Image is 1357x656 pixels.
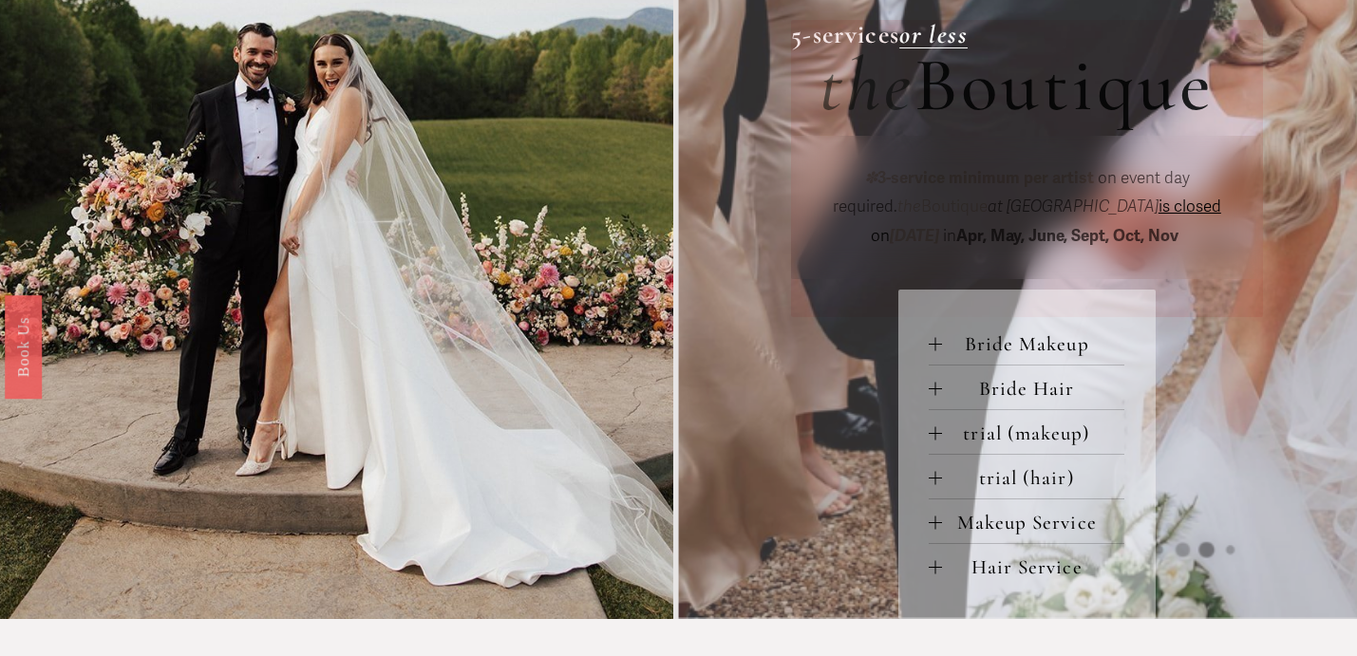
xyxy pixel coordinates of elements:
em: ✽ [864,168,877,188]
span: Bride Hair [942,377,1124,401]
a: Book Us [5,294,42,398]
strong: Apr, May, June, Sept, Oct, Nov [956,226,1178,246]
span: is closed [1159,197,1221,216]
em: the [897,197,921,216]
span: trial (hair) [942,466,1124,490]
strong: 5-services [791,19,900,50]
button: Bride Hair [929,365,1124,409]
em: the [820,39,914,131]
span: Hair Service [942,555,1124,579]
p: on [820,164,1234,252]
span: Boutique [897,197,988,216]
button: Hair Service [929,544,1124,588]
strong: 3-service minimum per artist [877,168,1094,188]
span: in [939,226,1182,246]
em: at [GEOGRAPHIC_DATA] [988,197,1159,216]
em: [DATE] [890,226,939,246]
button: trial (makeup) [929,410,1124,454]
span: Makeup Service [942,511,1124,534]
span: trial (makeup) [942,422,1124,445]
button: Makeup Service [929,499,1124,543]
button: trial (hair) [929,455,1124,498]
button: Bride Makeup [929,321,1124,365]
span: Bride Makeup [942,332,1124,356]
a: or less [899,19,967,50]
span: Boutique [914,39,1215,131]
